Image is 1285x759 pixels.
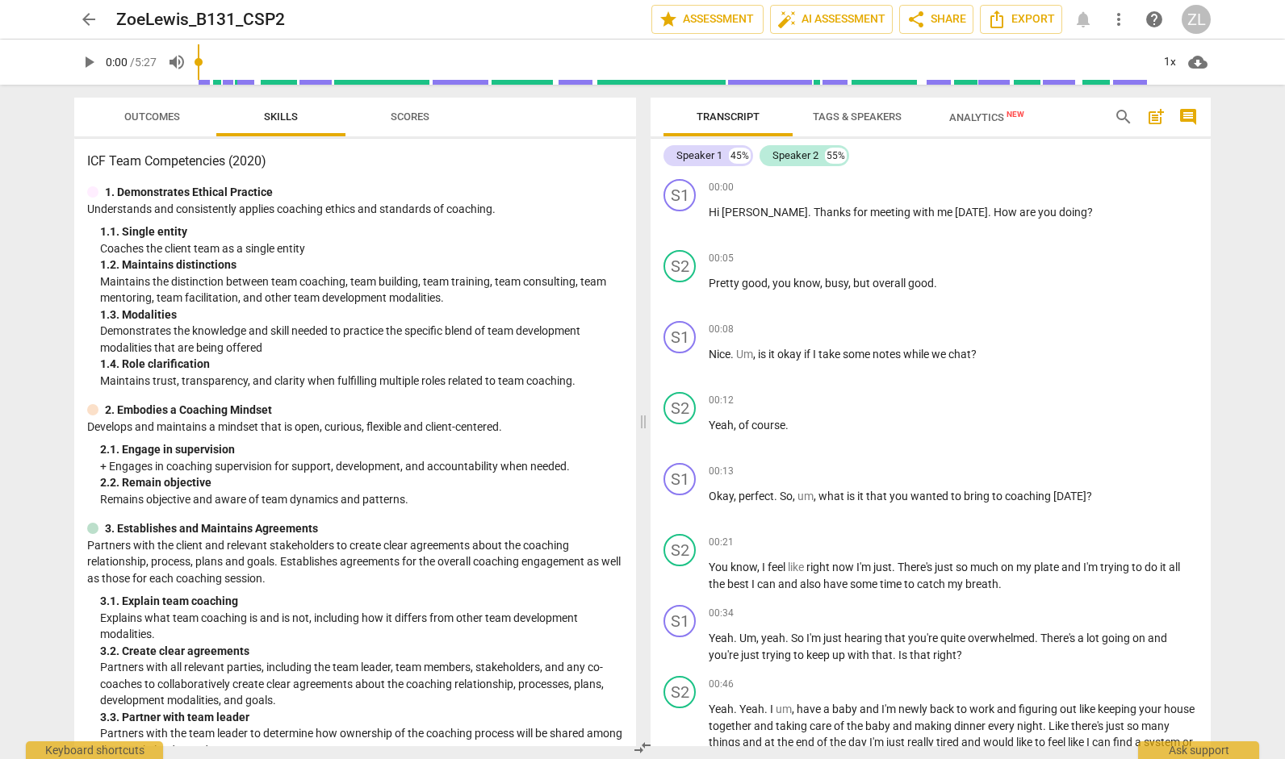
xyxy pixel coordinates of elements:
[736,348,753,361] span: Filler word
[1086,632,1102,644] span: lot
[739,703,764,715] span: Yeah
[659,10,678,29] span: star
[79,52,98,72] span: play_arrow
[940,632,968,644] span: quite
[1139,703,1164,715] span: your
[1005,490,1053,503] span: coaching
[906,10,926,29] span: share
[1059,206,1087,219] span: doing
[697,111,760,123] span: Transcript
[814,490,818,503] span: ,
[100,610,623,643] p: Explains what team coaching is and is not, including how it differs from other team development m...
[739,632,756,644] span: Um
[948,348,971,361] span: chat
[931,348,948,361] span: we
[777,736,796,749] span: the
[865,719,893,732] span: baby
[853,277,873,290] span: but
[820,277,825,290] span: ,
[1100,561,1132,573] span: trying
[793,277,820,290] span: know
[886,736,907,749] span: just
[987,10,1055,29] span: Export
[87,201,623,218] p: Understands and consistently applies coaching ethics and standards of coaching.
[106,56,128,69] span: 0:00
[663,605,696,637] div: Change speaker
[915,719,954,732] span: making
[1001,561,1016,573] span: on
[709,465,734,478] span: 00:13
[788,561,806,573] span: Filler word
[908,632,940,644] span: you're
[1078,632,1086,644] span: a
[814,206,853,219] span: Thanks
[951,490,964,503] span: to
[872,648,893,661] span: that
[913,206,937,219] span: with
[873,277,908,290] span: overall
[663,179,696,211] div: Change speaker
[1040,632,1078,644] span: There's
[100,659,623,709] p: Partners with all relevant parties, including the team leader, team members, stakeholders, and an...
[709,277,742,290] span: Pretty
[758,348,768,361] span: is
[754,719,776,732] span: and
[768,561,788,573] span: feel
[772,148,818,164] div: Speaker 2
[830,736,848,749] span: the
[1016,736,1035,749] span: like
[817,736,830,749] span: of
[100,356,623,373] div: 1. 4. Role clarification
[741,648,762,661] span: just
[663,392,696,424] div: Change speaker
[847,719,865,732] span: the
[904,578,917,590] span: to
[965,578,998,590] span: breath
[734,419,739,432] span: ,
[1175,104,1201,130] button: Show/Hide comments
[910,490,951,503] span: wanted
[1035,736,1048,749] span: to
[1109,10,1128,29] span: more_vert
[1148,632,1167,644] span: and
[793,648,806,661] span: to
[709,648,741,661] span: you're
[983,736,1016,749] span: would
[971,348,977,361] span: ?
[1098,703,1139,715] span: keeping
[806,561,832,573] span: right
[780,490,793,503] span: So
[100,373,623,390] p: Maintains trust, transparency, and clarity when fulfilling multiple roles related to team coaching.
[764,703,770,715] span: .
[797,490,814,503] span: Filler word
[1087,206,1093,219] span: ?
[663,534,696,566] div: Change speaker
[856,561,873,573] span: I'm
[1007,110,1024,119] span: New
[1144,736,1182,749] span: system
[910,648,933,661] span: that
[100,643,623,660] div: 3. 2. Create clear agreements
[873,348,903,361] span: notes
[1092,736,1113,749] span: can
[791,632,806,644] span: So
[954,719,988,732] span: dinner
[813,111,902,123] span: Tags & Speakers
[949,111,1024,123] span: Analytics
[709,323,734,336] span: 00:08
[100,307,623,323] div: 1. 3. Modalities
[785,419,789,432] span: .
[869,736,886,749] span: I'm
[100,240,623,257] p: Coaches the client team as a single entity
[776,703,792,715] span: Filler word
[880,578,904,590] span: time
[948,578,965,590] span: my
[853,206,870,219] span: for
[1182,5,1211,34] button: ZL
[1135,736,1144,749] span: a
[743,736,764,749] span: and
[774,490,780,503] span: .
[903,348,931,361] span: while
[1019,703,1060,715] span: figuring
[651,5,764,34] button: Assessment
